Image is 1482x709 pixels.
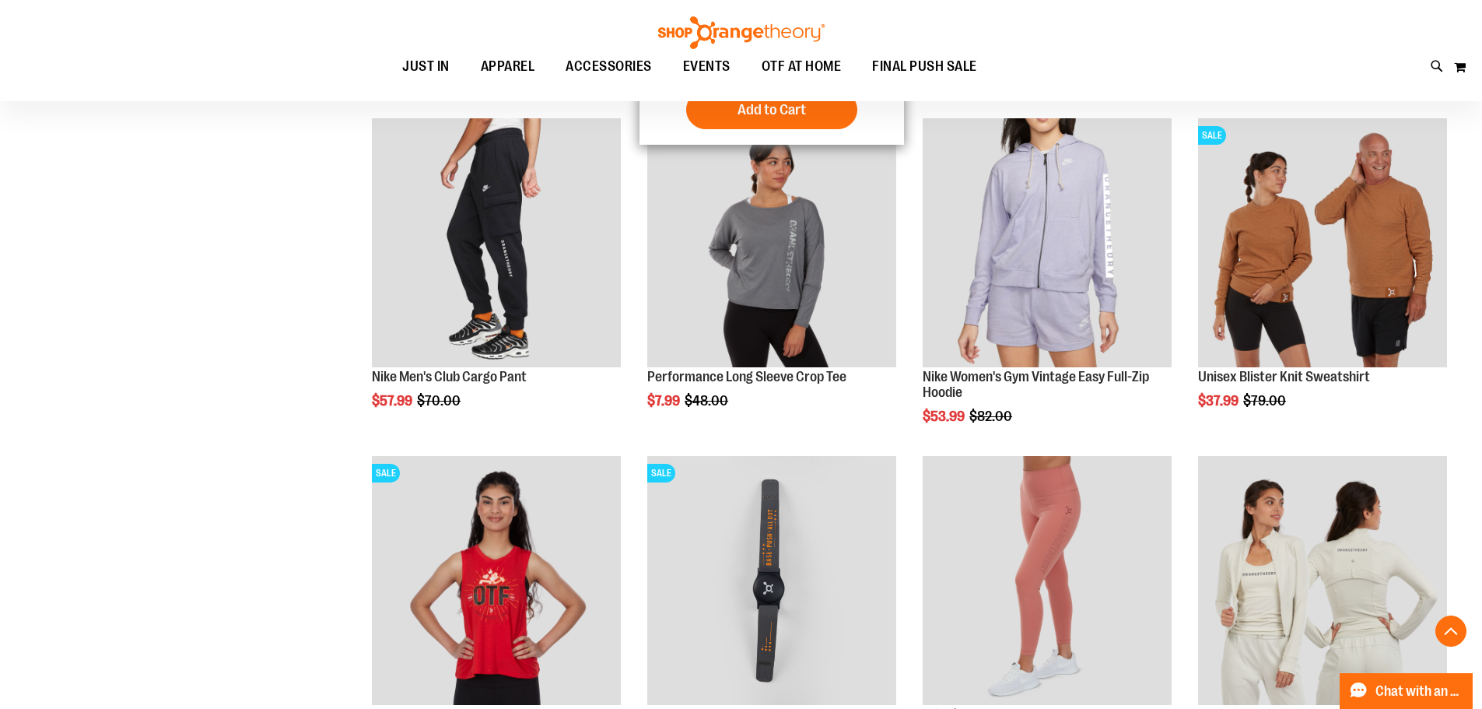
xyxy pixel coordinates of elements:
img: Shop Orangetheory [656,16,827,49]
div: product [1190,111,1455,448]
a: Performance Long Sleeve Crop Tee [647,369,846,384]
span: SALE [647,464,675,483]
div: product [915,111,1179,463]
span: $53.99 [923,409,967,424]
img: Product image for Push Boxy Tank [372,456,621,705]
div: product [639,111,904,448]
span: EVENTS [683,49,730,84]
img: Product image for Unisex Blister Knit Sweatshirt [1198,118,1447,367]
button: Chat with an Expert [1340,673,1473,709]
a: OTBeat BandSALE [647,456,896,707]
span: $70.00 [417,393,463,409]
span: APPAREL [481,49,535,84]
span: Chat with an Expert [1375,684,1463,699]
span: $82.00 [969,409,1014,424]
span: SALE [372,464,400,483]
a: Product image for Lift 7/8 Leggings [923,456,1172,707]
span: $7.99 [647,393,682,409]
img: Product image for Lift 7/8 Leggings [923,456,1172,705]
span: $57.99 [372,393,415,409]
img: Product image for Nike Mens Club Cargo Pant [372,118,621,367]
a: Product image for Push Boxy TankSALE [372,456,621,707]
a: Nike Men's Club Cargo Pant [372,369,527,384]
a: Nike Women's Gym Vintage Easy Full-Zip Hoodie [923,369,1149,400]
span: ACCESSORIES [566,49,652,84]
img: Product image for Performance Long Sleeve Crop Tee [647,118,896,367]
img: Product image for Nike Gym Vintage Easy Full Zip Hoodie [923,118,1172,367]
a: Unisex Blister Knit Sweatshirt [1198,369,1370,384]
img: Product image for lululemon Define Jacket Cropped [1198,456,1447,705]
img: OTBeat Band [647,456,896,705]
span: JUST IN [402,49,450,84]
span: $48.00 [685,393,730,409]
span: Add to Cart [737,101,806,118]
button: Add to Cart [686,90,857,129]
div: product [364,111,629,448]
span: $37.99 [1198,393,1241,409]
a: Product image for Nike Mens Club Cargo Pant [372,118,621,370]
button: Back To Top [1435,616,1466,647]
a: Product image for Unisex Blister Knit SweatshirtSALE [1198,118,1447,370]
span: FINAL PUSH SALE [872,49,977,84]
span: SALE [1198,126,1226,145]
a: Product image for Nike Gym Vintage Easy Full Zip Hoodie [923,118,1172,370]
span: $79.00 [1243,393,1288,409]
span: OTF AT HOME [762,49,842,84]
a: Product image for lululemon Define Jacket Cropped [1198,456,1447,707]
a: Product image for Performance Long Sleeve Crop TeeSALE [647,118,896,370]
